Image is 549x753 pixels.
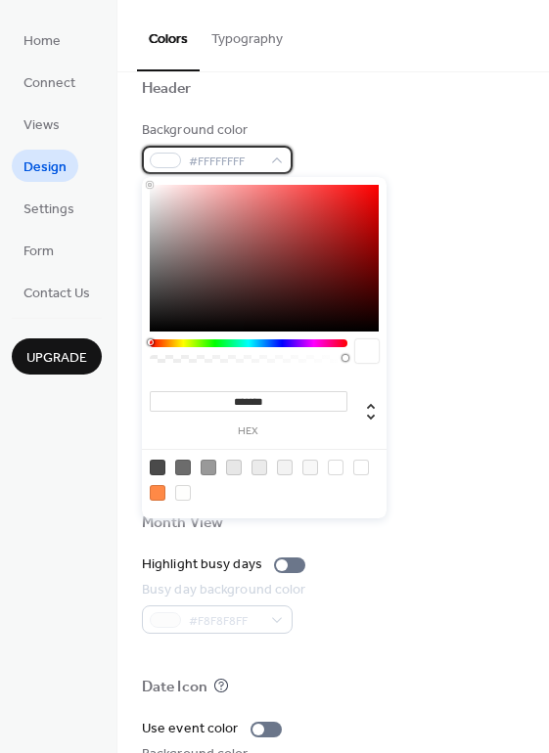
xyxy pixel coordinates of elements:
[142,719,239,739] div: Use event color
[142,554,262,575] div: Highlight busy days
[175,485,191,501] div: rgba(254, 253, 252, 0.6274509803921569)
[23,31,61,52] span: Home
[23,199,74,220] span: Settings
[23,157,67,178] span: Design
[12,192,86,224] a: Settings
[23,284,90,304] span: Contact Us
[302,460,318,475] div: rgb(248, 248, 248)
[328,460,343,475] div: rgba(255, 255, 255, 0.6274509803921569)
[12,66,87,98] a: Connect
[175,460,191,475] div: rgb(108, 108, 108)
[12,23,72,56] a: Home
[12,338,102,375] button: Upgrade
[23,242,54,262] span: Form
[277,460,293,475] div: rgb(243, 243, 243)
[201,460,216,475] div: rgb(153, 153, 153)
[142,580,306,600] div: Busy day background color
[150,460,165,475] div: rgb(74, 74, 74)
[252,460,267,475] div: rgb(235, 235, 235)
[226,460,242,475] div: rgb(231, 231, 231)
[12,108,71,140] a: Views
[23,73,75,94] span: Connect
[142,678,207,698] div: Date Icon
[142,120,289,141] div: Background color
[26,348,87,369] span: Upgrade
[189,152,261,172] span: #FFFFFFFF
[142,79,192,100] div: Header
[142,513,223,534] div: Month View
[150,426,347,437] label: hex
[353,460,369,475] div: rgb(255, 255, 255)
[12,150,78,182] a: Design
[150,485,165,501] div: rgb(255, 137, 70)
[12,276,102,308] a: Contact Us
[23,115,60,136] span: Views
[12,234,66,266] a: Form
